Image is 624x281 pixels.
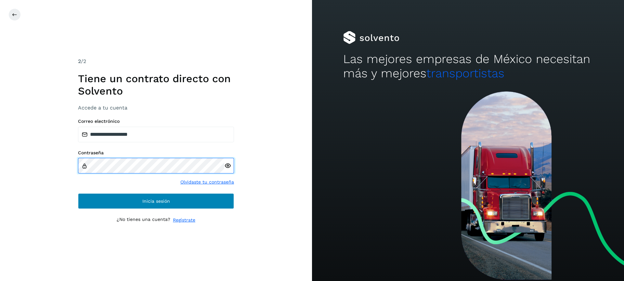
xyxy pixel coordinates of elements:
span: 2 [78,58,81,64]
span: Inicia sesión [142,199,170,203]
h3: Accede a tu cuenta [78,105,234,111]
label: Contraseña [78,150,234,156]
a: Regístrate [173,217,195,224]
label: Correo electrónico [78,119,234,124]
span: transportistas [426,66,504,80]
a: Olvidaste tu contraseña [180,179,234,185]
button: Inicia sesión [78,193,234,209]
div: /2 [78,57,234,65]
h1: Tiene un contrato directo con Solvento [78,72,234,97]
h2: Las mejores empresas de México necesitan más y mejores [343,52,593,81]
p: ¿No tienes una cuenta? [117,217,170,224]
